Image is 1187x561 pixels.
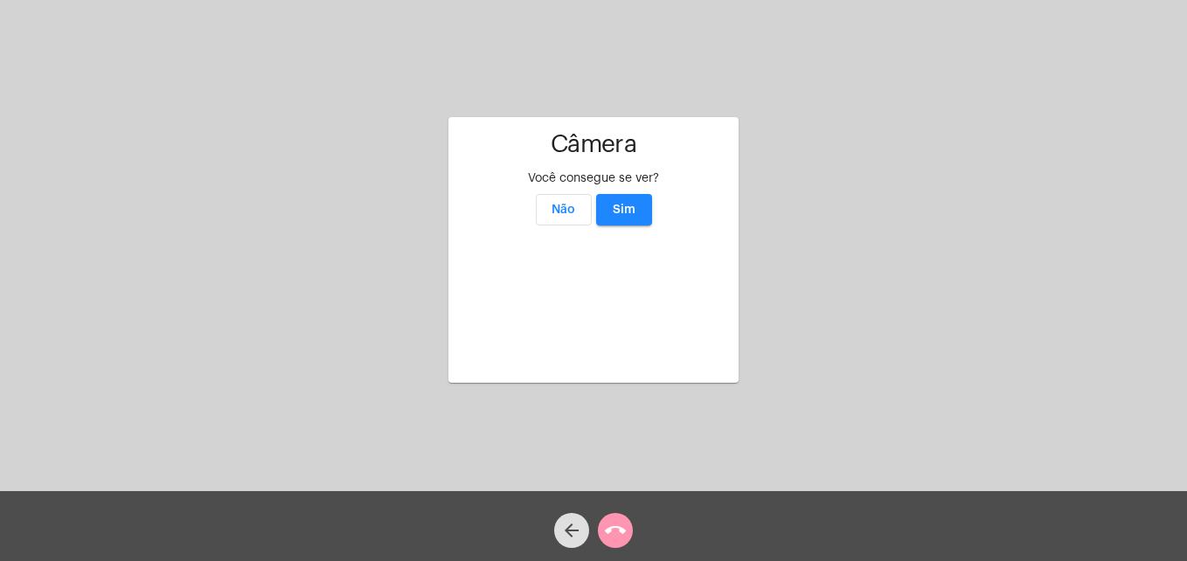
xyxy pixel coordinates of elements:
span: Sim [613,204,635,216]
mat-icon: call_end [605,520,626,541]
span: Não [552,204,575,216]
button: Sim [596,194,652,225]
h1: Câmera [462,131,725,158]
span: Você consegue se ver? [528,172,659,184]
button: Não [536,194,592,225]
mat-icon: arrow_back [561,520,582,541]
